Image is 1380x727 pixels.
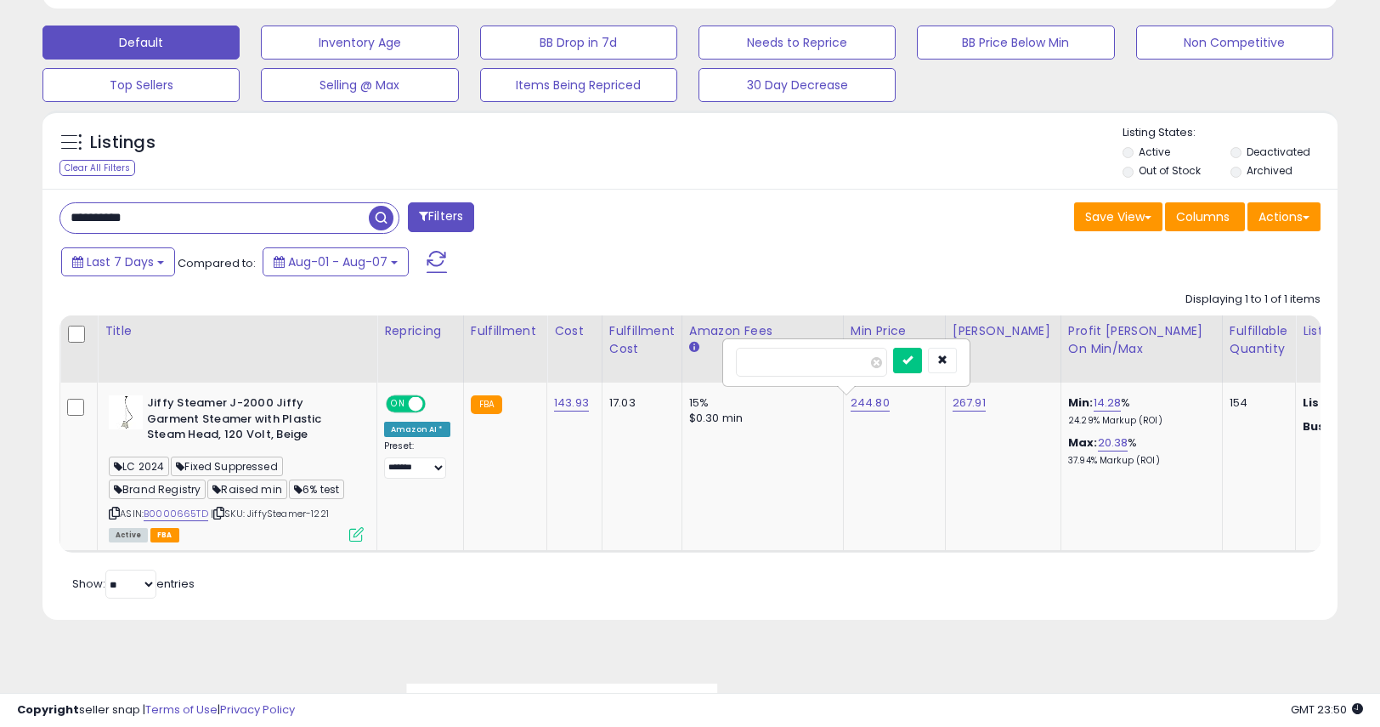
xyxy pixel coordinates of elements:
img: 31EsaPh1dOL._SL40_.jpg [109,395,143,429]
span: Compared to: [178,255,256,271]
p: Listing States: [1123,125,1338,141]
button: Top Sellers [42,68,240,102]
button: Selling @ Max [261,68,458,102]
span: All listings currently available for purchase on Amazon [109,528,148,542]
label: Archived [1247,163,1292,178]
a: 244.80 [851,395,890,412]
a: 14.28 [1094,395,1122,412]
h5: Listings [90,131,156,155]
div: Fulfillable Quantity [1230,322,1288,358]
button: Default [42,26,240,60]
button: Last 7 Days [61,247,175,276]
b: Max: [1068,434,1098,451]
div: % [1068,395,1209,427]
button: Actions [1247,202,1321,231]
p: 24.29% Markup (ROI) [1068,415,1209,427]
button: Items Being Repriced [480,68,677,102]
p: 37.94% Markup (ROI) [1068,455,1209,467]
div: $0.30 min [689,411,830,426]
span: Show: entries [72,576,195,592]
span: Brand Registry [109,480,206,499]
label: Active [1139,145,1170,159]
button: 30 Day Decrease [698,68,896,102]
div: ASIN: [109,395,364,540]
span: Aug-01 - Aug-07 [288,253,387,270]
span: Raised min [207,480,287,499]
div: Amazon AI * [384,422,450,437]
span: FBA [150,528,179,542]
div: Title [105,322,370,340]
a: 20.38 [1098,434,1128,452]
div: Fulfillment Cost [609,322,675,358]
small: FBA [471,395,502,414]
b: Jiffy Steamer J-2000 Jiffy Garment Steamer with Plastic Steam Head, 120 Volt, Beige [147,395,353,447]
button: Needs to Reprice [698,26,896,60]
div: [PERSON_NAME] [953,322,1054,340]
span: LC 2024 [109,457,169,476]
div: Fulfillment [471,322,540,340]
button: Filters [408,202,474,232]
a: 267.91 [953,395,986,412]
span: Last 7 Days [87,253,154,270]
div: 15% [689,395,830,411]
b: Listed Price: [1303,395,1380,411]
button: Inventory Age [261,26,458,60]
div: Min Price [851,322,938,340]
div: 17.03 [609,395,669,411]
small: Amazon Fees. [689,340,699,355]
b: Min: [1068,395,1094,411]
span: | SKU: JiffySteamer-1221 [211,507,329,520]
label: Out of Stock [1139,163,1201,178]
label: Deactivated [1247,145,1310,159]
a: B0000665TD [144,507,208,521]
button: Columns [1165,202,1245,231]
div: Displaying 1 to 1 of 1 items [1185,292,1321,308]
div: Cost [554,322,595,340]
button: Non Competitive [1136,26,1333,60]
span: Fixed Suppressed [171,457,283,476]
div: Amazon Fees [689,322,836,340]
button: Save View [1074,202,1162,231]
th: The percentage added to the cost of goods (COGS) that forms the calculator for Min & Max prices. [1060,315,1222,383]
span: 6% test [289,480,344,499]
span: ON [387,397,409,412]
div: Preset: [384,440,450,479]
a: 143.93 [554,395,589,412]
div: Repricing [384,322,456,340]
div: Clear All Filters [59,160,135,176]
button: Aug-01 - Aug-07 [263,247,409,276]
div: 154 [1230,395,1282,411]
div: % [1068,435,1209,467]
span: OFF [423,397,450,412]
button: BB Drop in 7d [480,26,677,60]
button: BB Price Below Min [917,26,1114,60]
div: Profit [PERSON_NAME] on Min/Max [1068,322,1215,358]
span: Columns [1176,208,1230,225]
